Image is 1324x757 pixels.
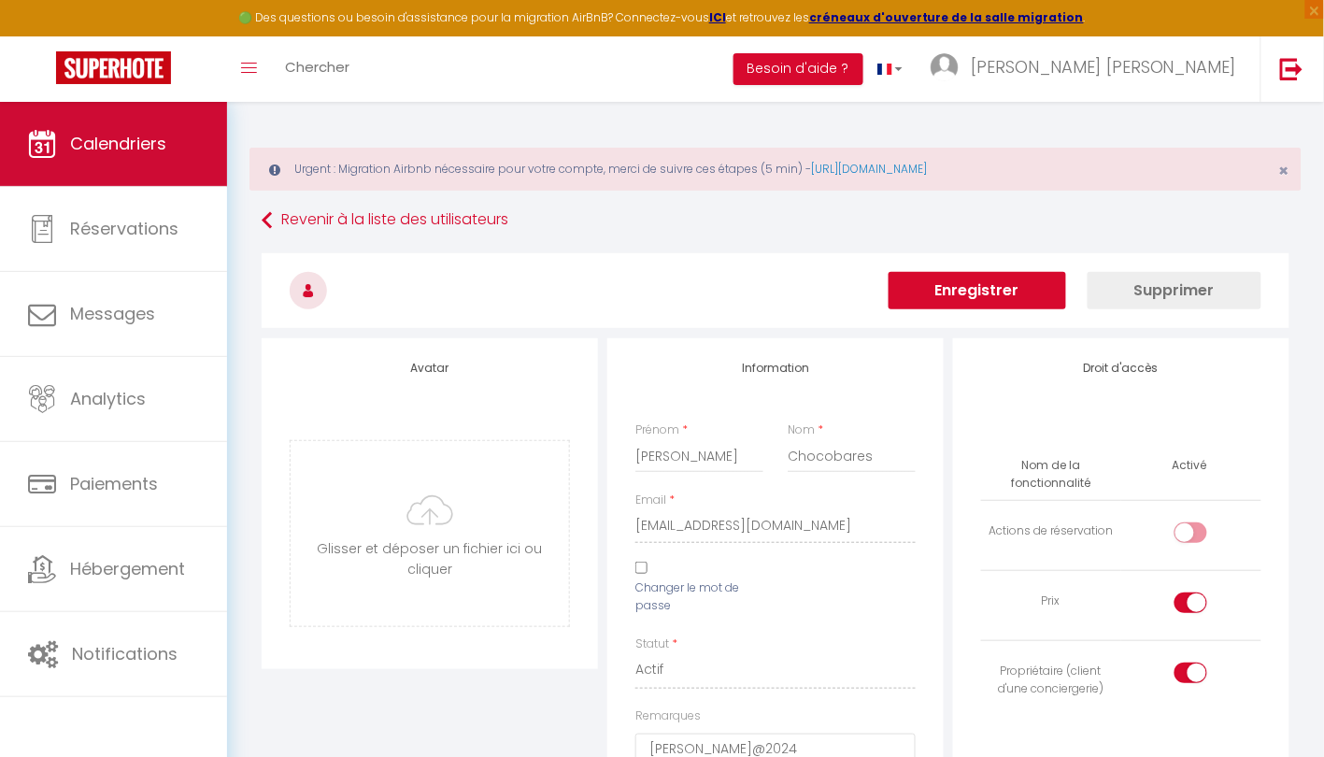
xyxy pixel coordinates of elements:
h4: Droit d'accès [981,362,1261,375]
label: Remarques [635,707,701,725]
a: créneaux d'ouverture de la salle migration [809,9,1084,25]
div: Prix [989,593,1114,610]
button: Besoin d'aide ? [733,53,863,85]
button: Enregistrer [889,272,1066,309]
a: ... [PERSON_NAME] [PERSON_NAME] [917,36,1260,102]
h4: Information [635,362,916,375]
a: ICI [709,9,726,25]
div: Propriétaire (client d'une conciergerie) [989,663,1114,698]
label: Prénom [635,421,679,439]
span: Hébergement [70,557,185,580]
span: Réservations [70,217,178,240]
a: Chercher [271,36,363,102]
img: logout [1280,57,1303,80]
label: Changer le mot de passe [635,579,763,615]
img: ... [931,53,959,81]
label: Email [635,492,666,509]
button: Close [1279,163,1289,179]
button: Supprimer [1088,272,1261,309]
span: [PERSON_NAME] [PERSON_NAME] [971,55,1237,79]
span: Analytics [70,387,146,410]
img: Super Booking [56,51,171,84]
span: Calendriers [70,132,166,155]
label: Nom [788,421,815,439]
div: Urgent : Migration Airbnb nécessaire pour votre compte, merci de suivre ces étapes (5 min) - [249,148,1302,191]
span: Chercher [285,57,349,77]
button: Ouvrir le widget de chat LiveChat [15,7,71,64]
span: × [1279,159,1289,182]
div: Actions de réservation [989,522,1114,540]
span: Messages [70,302,155,325]
a: [URL][DOMAIN_NAME] [811,161,927,177]
a: Revenir à la liste des utilisateurs [262,204,1289,237]
span: Notifications [72,642,178,665]
span: Paiements [70,472,158,495]
th: Nom de la fonctionnalité [981,450,1121,500]
h4: Avatar [290,362,570,375]
th: Activé [1165,450,1215,482]
label: Statut [635,636,669,653]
